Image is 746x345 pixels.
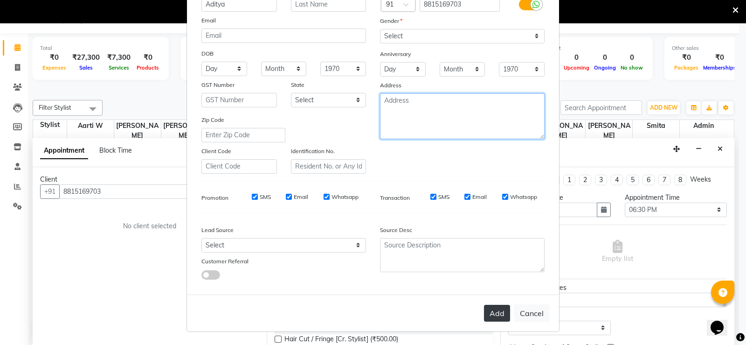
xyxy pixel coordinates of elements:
label: Email [201,16,216,25]
label: SMS [438,193,449,201]
label: Identification No. [291,147,335,155]
label: Anniversary [380,50,411,58]
input: Client Code [201,159,277,174]
input: Resident No. or Any Id [291,159,366,174]
label: SMS [260,193,271,201]
input: Enter Zip Code [201,128,285,142]
label: Source Desc [380,226,412,234]
label: Email [472,193,487,201]
label: Zip Code [201,116,224,124]
label: Gender [380,17,402,25]
label: Client Code [201,147,231,155]
label: GST Number [201,81,235,89]
input: Email [201,28,366,43]
label: Lead Source [201,226,234,234]
label: Whatsapp [332,193,359,201]
input: GST Number [201,93,277,107]
label: Customer Referral [201,257,249,266]
label: State [291,81,304,89]
label: Whatsapp [510,193,537,201]
label: DOB [201,49,214,58]
button: Cancel [514,304,550,322]
label: Address [380,81,401,90]
label: Transaction [380,194,410,202]
label: Promotion [201,194,228,202]
button: Add [484,305,510,322]
label: Email [294,193,308,201]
